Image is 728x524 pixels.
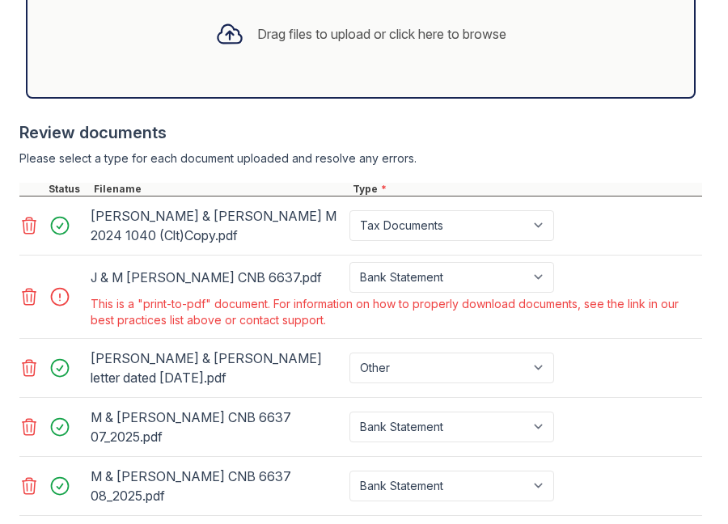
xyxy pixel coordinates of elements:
[91,345,343,391] div: [PERSON_NAME] & [PERSON_NAME] letter dated [DATE].pdf
[19,150,702,167] div: Please select a type for each document uploaded and resolve any errors.
[45,183,91,196] div: Status
[91,404,343,450] div: M & [PERSON_NAME] CNB 6637 07_2025.pdf
[91,183,349,196] div: Filename
[91,463,343,509] div: M & [PERSON_NAME] CNB 6637 08_2025.pdf
[91,264,343,290] div: J & M [PERSON_NAME] CNB 6637.pdf
[257,24,506,44] div: Drag files to upload or click here to browse
[349,183,702,196] div: Type
[91,203,343,248] div: [PERSON_NAME] & [PERSON_NAME] M 2024 1040 (Clt)Copy.pdf
[19,121,702,144] div: Review documents
[91,296,699,328] div: This is a "print-to-pdf" document. For information on how to properly download documents, see the...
